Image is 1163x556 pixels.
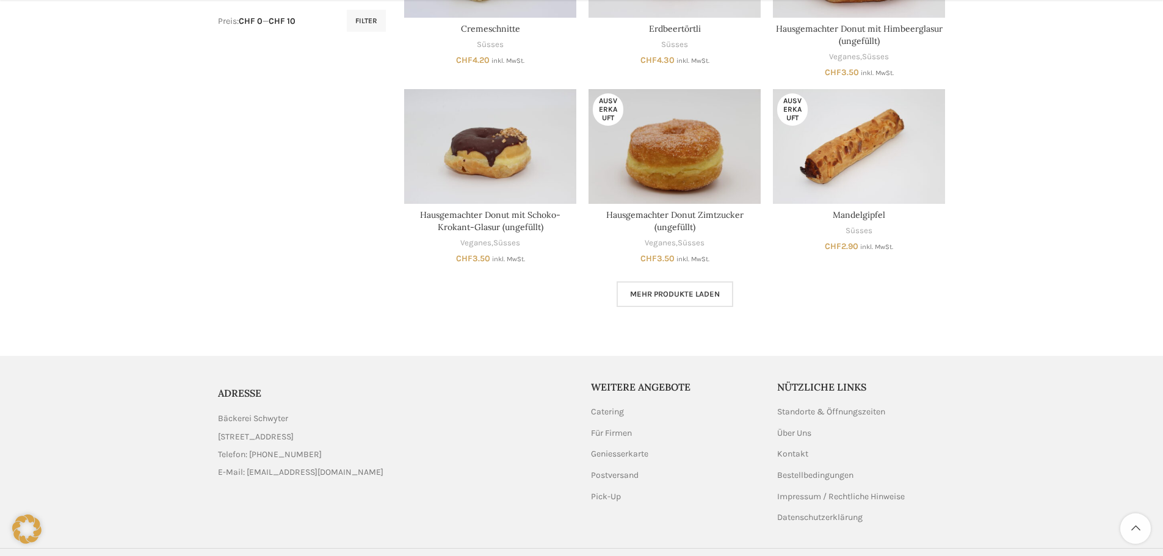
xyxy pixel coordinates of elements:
[591,380,759,394] h5: Weitere Angebote
[617,281,733,307] a: Mehr Produkte laden
[645,237,676,249] a: Veganes
[640,55,657,65] span: CHF
[825,241,858,251] bdi: 2.90
[460,237,491,249] a: Veganes
[676,57,709,65] small: inkl. MwSt.
[862,51,889,63] a: Süsses
[404,237,576,249] div: ,
[1120,513,1151,544] a: Scroll to top button
[661,39,688,51] a: Süsses
[477,39,504,51] a: Süsses
[777,427,813,439] a: Über Uns
[420,209,560,233] a: Hausgemachter Donut mit Schoko-Krokant-Glasur (ungefüllt)
[593,93,623,126] span: Ausverkauft
[589,89,761,204] a: Hausgemachter Donut Zimtzucker (ungefüllt)
[825,67,841,78] span: CHF
[640,253,675,264] bdi: 3.50
[218,466,573,479] a: List item link
[269,16,295,26] span: CHF 10
[630,289,720,299] span: Mehr Produkte laden
[640,55,675,65] bdi: 4.30
[678,237,705,249] a: Süsses
[676,255,709,263] small: inkl. MwSt.
[825,67,859,78] bdi: 3.50
[773,89,945,204] a: Mandelgipfel
[491,57,524,65] small: inkl. MwSt.
[493,237,520,249] a: Süsses
[606,209,744,233] a: Hausgemachter Donut Zimtzucker (ungefüllt)
[347,10,386,32] button: Filter
[777,511,864,524] a: Datenschutzerklärung
[833,209,885,220] a: Mandelgipfel
[777,380,946,394] h5: Nützliche Links
[404,89,576,204] a: Hausgemachter Donut mit Schoko-Krokant-Glasur (ungefüllt)
[461,23,520,34] a: Cremeschnitte
[777,448,810,460] a: Kontakt
[492,255,525,263] small: inkl. MwSt.
[776,23,943,46] a: Hausgemachter Donut mit Himbeerglasur (ungefüllt)
[829,51,860,63] a: Veganes
[777,93,808,126] span: Ausverkauft
[218,412,288,425] span: Bäckerei Schwyter
[456,253,490,264] bdi: 3.50
[591,427,633,439] a: Für Firmen
[860,243,893,251] small: inkl. MwSt.
[456,55,473,65] span: CHF
[239,16,263,26] span: CHF 0
[861,69,894,77] small: inkl. MwSt.
[825,241,841,251] span: CHF
[773,51,945,63] div: ,
[591,448,650,460] a: Geniesserkarte
[456,253,473,264] span: CHF
[640,253,657,264] span: CHF
[591,469,640,482] a: Postversand
[456,55,490,65] bdi: 4.20
[649,23,701,34] a: Erdbeertörtli
[218,15,295,27] div: Preis: —
[591,491,622,503] a: Pick-Up
[777,469,855,482] a: Bestellbedingungen
[591,406,625,418] a: Catering
[777,491,906,503] a: Impressum / Rechtliche Hinweise
[218,387,261,399] span: ADRESSE
[777,406,886,418] a: Standorte & Öffnungszeiten
[846,225,872,237] a: Süsses
[589,237,761,249] div: ,
[218,448,573,461] a: List item link
[218,430,294,444] span: [STREET_ADDRESS]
